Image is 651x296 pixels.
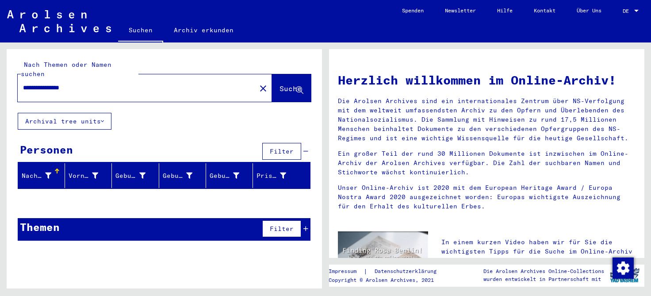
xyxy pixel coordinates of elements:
p: Die Arolsen Archives sind ein internationales Zentrum über NS-Verfolgung mit dem weltweit umfasse... [338,96,636,143]
img: yv_logo.png [608,264,641,286]
div: Themen [20,219,60,235]
mat-header-cell: Vorname [65,163,112,188]
mat-header-cell: Geburtsname [112,163,159,188]
div: Vorname [69,169,111,183]
a: Impressum [329,267,364,276]
div: Nachname [22,171,51,181]
p: Unser Online-Archiv ist 2020 mit dem European Heritage Award / Europa Nostra Award 2020 ausgezeic... [338,183,636,211]
p: Die Arolsen Archives Online-Collections [483,267,604,275]
span: Filter [270,225,294,233]
div: Geburtsdatum [210,169,253,183]
div: Prisoner # [257,171,286,181]
div: Geburt‏ [163,169,206,183]
mat-icon: close [258,83,268,94]
mat-header-cell: Geburtsdatum [206,163,253,188]
div: Zustimmung ändern [612,257,633,278]
h1: Herzlich willkommen im Online-Archiv! [338,71,636,89]
button: Clear [254,79,272,97]
img: Zustimmung ändern [613,258,634,279]
button: Archival tree units [18,113,111,130]
mat-header-cell: Geburt‏ [159,163,206,188]
div: | [329,267,447,276]
img: video.jpg [338,231,428,281]
mat-label: Nach Themen oder Namen suchen [21,61,111,78]
div: Prisoner # [257,169,299,183]
div: Vorname [69,171,98,181]
mat-header-cell: Prisoner # [253,163,310,188]
div: Geburtsdatum [210,171,239,181]
div: Personen [20,142,73,158]
span: Filter [270,147,294,155]
a: Suchen [118,19,163,42]
div: Geburt‏ [163,171,192,181]
div: Geburtsname [115,169,158,183]
div: Geburtsname [115,171,145,181]
p: Ein großer Teil der rund 30 Millionen Dokumente ist inzwischen im Online-Archiv der Arolsen Archi... [338,149,636,177]
span: DE [623,8,632,14]
mat-header-cell: Nachname [18,163,65,188]
div: Nachname [22,169,65,183]
img: Arolsen_neg.svg [7,10,111,32]
a: Datenschutzerklärung [368,267,447,276]
p: In einem kurzen Video haben wir für Sie die wichtigsten Tipps für die Suche im Online-Archiv zusa... [441,238,636,265]
p: wurden entwickelt in Partnerschaft mit [483,275,604,283]
span: Suche [280,84,302,93]
a: Archiv erkunden [163,19,244,41]
button: Filter [262,143,301,160]
button: Suche [272,74,311,102]
p: Copyright © Arolsen Archives, 2021 [329,276,447,284]
button: Filter [262,220,301,237]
